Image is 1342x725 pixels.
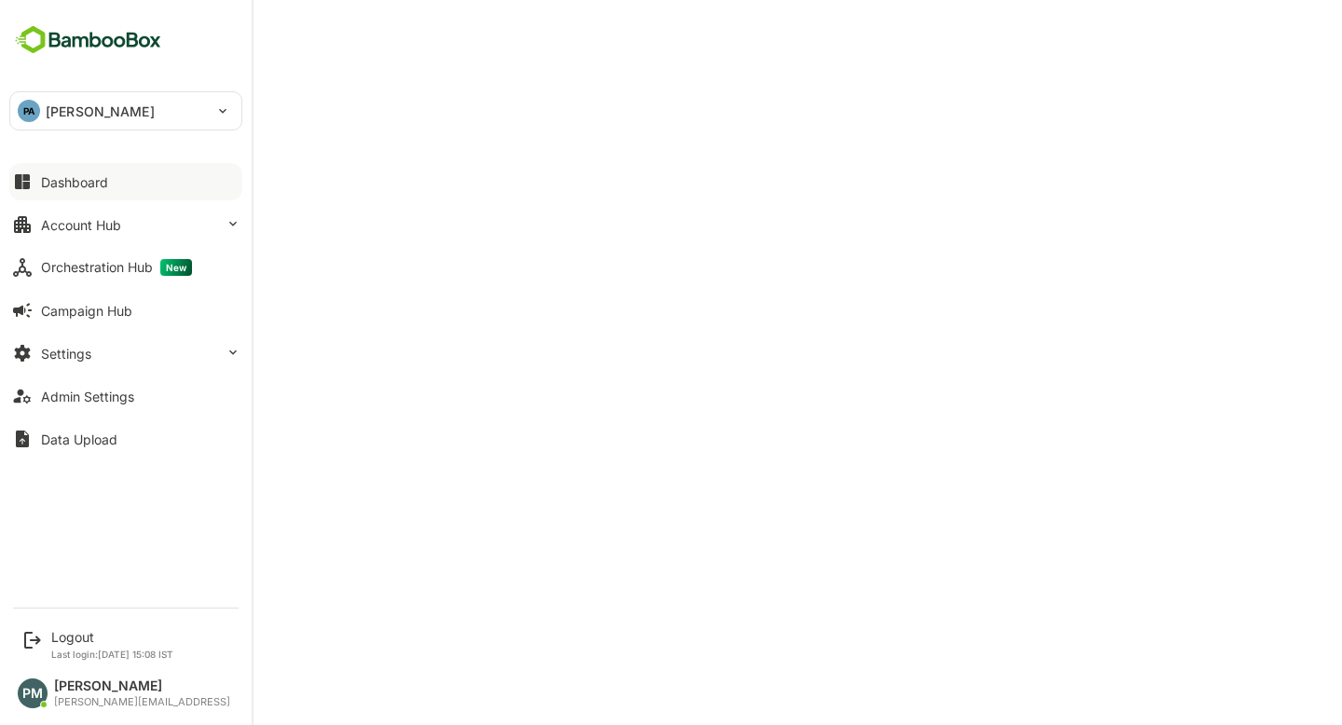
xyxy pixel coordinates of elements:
div: [PERSON_NAME][EMAIL_ADDRESS] [54,696,230,708]
button: Account Hub [9,206,242,243]
button: Campaign Hub [9,292,242,329]
div: PA[PERSON_NAME] [10,92,241,130]
button: Admin Settings [9,377,242,415]
div: Orchestration Hub [41,259,192,276]
img: BambooboxFullLogoMark.5f36c76dfaba33ec1ec1367b70bb1252.svg [9,22,167,58]
div: PA [18,100,40,122]
p: [PERSON_NAME] [46,102,155,121]
div: Admin Settings [41,389,134,404]
div: Logout [51,629,173,645]
div: Settings [41,346,91,362]
p: Last login: [DATE] 15:08 IST [51,649,173,660]
div: Data Upload [41,431,117,447]
div: [PERSON_NAME] [54,678,230,694]
button: Orchestration HubNew [9,249,242,286]
button: Data Upload [9,420,242,458]
div: Account Hub [41,217,121,233]
button: Settings [9,335,242,372]
div: PM [18,678,48,708]
div: Dashboard [41,174,108,190]
div: Campaign Hub [41,303,132,319]
span: New [160,259,192,276]
button: Dashboard [9,163,242,200]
